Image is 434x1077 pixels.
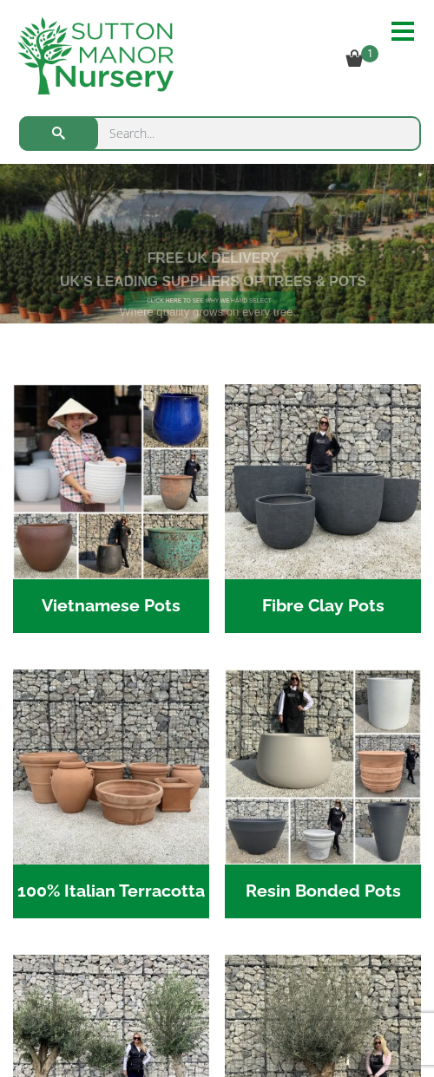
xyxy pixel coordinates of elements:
input: Search... [19,116,421,151]
img: Home - 67232D1B A461 444F B0F6 BDEDC2C7E10B 1 105 c [225,669,421,865]
a: Visit product category 100% Italian Terracotta [13,669,209,918]
h2: Vietnamese Pots [13,579,209,633]
span: 1 [361,45,378,62]
h2: Fibre Clay Pots [225,579,421,633]
h2: 100% Italian Terracotta [13,865,209,918]
img: Home - 8194B7A3 2818 4562 B9DD 4EBD5DC21C71 1 105 c 1 [225,384,421,580]
img: Home - 6E921A5B 9E2F 4B13 AB99 4EF601C89C59 1 105 c [13,384,209,580]
a: Visit product category Vietnamese Pots [13,384,209,633]
img: Home - 1B137C32 8D99 4B1A AA2F 25D5E514E47D 1 105 c [13,669,209,865]
a: Visit product category Fibre Clay Pots [225,384,421,633]
a: 1 [345,53,384,69]
img: newlogo.png [17,17,174,95]
a: Visit product category Resin Bonded Pots [225,669,421,918]
h2: Resin Bonded Pots [225,865,421,918]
